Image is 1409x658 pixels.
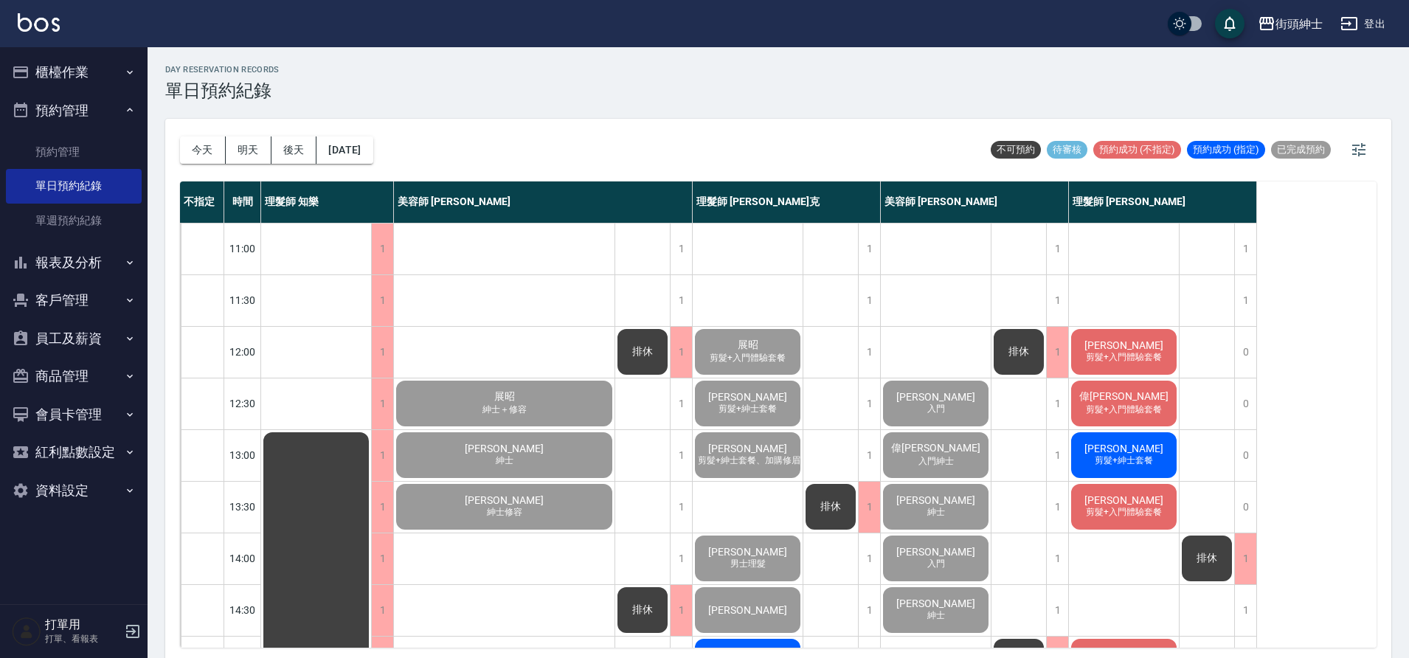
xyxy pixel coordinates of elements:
[493,454,516,467] span: 紳士
[224,378,261,429] div: 12:30
[1234,430,1256,481] div: 0
[693,181,881,223] div: 理髮師 [PERSON_NAME]克
[893,391,978,403] span: [PERSON_NAME]
[924,609,948,622] span: 紳士
[858,430,880,481] div: 1
[1234,275,1256,326] div: 1
[1234,482,1256,533] div: 0
[491,390,518,404] span: 展昭
[6,53,142,91] button: 櫃檯作業
[371,430,393,481] div: 1
[226,136,271,164] button: 明天
[484,506,525,519] span: 紳士修容
[224,429,261,481] div: 13:00
[371,327,393,378] div: 1
[224,223,261,274] div: 11:00
[1187,143,1265,156] span: 預約成功 (指定)
[858,224,880,274] div: 1
[1234,327,1256,378] div: 0
[705,546,790,558] span: [PERSON_NAME]
[1194,552,1220,565] span: 排休
[165,65,280,75] h2: day Reservation records
[224,181,261,223] div: 時間
[1275,15,1323,33] div: 街頭紳士
[915,455,957,468] span: 入門紳士
[705,604,790,616] span: [PERSON_NAME]
[371,533,393,584] div: 1
[629,603,656,617] span: 排休
[261,181,394,223] div: 理髮師 知樂
[1046,378,1068,429] div: 1
[6,395,142,434] button: 會員卡管理
[705,443,790,454] span: [PERSON_NAME]
[6,433,142,471] button: 紅利點數設定
[480,404,530,416] span: 紳士＋修容
[1046,224,1068,274] div: 1
[6,471,142,510] button: 資料設定
[1069,181,1257,223] div: 理髮師 [PERSON_NAME]
[1215,9,1244,38] button: save
[224,584,261,636] div: 14:30
[1076,390,1171,404] span: 偉[PERSON_NAME]
[629,345,656,359] span: 排休
[670,430,692,481] div: 1
[670,327,692,378] div: 1
[705,391,790,403] span: [PERSON_NAME]
[1271,143,1331,156] span: 已完成預約
[858,275,880,326] div: 1
[727,558,769,570] span: 男士理髮
[670,585,692,636] div: 1
[6,204,142,238] a: 單週預約紀錄
[316,136,373,164] button: [DATE]
[893,494,978,506] span: [PERSON_NAME]
[991,143,1041,156] span: 不可預約
[6,169,142,203] a: 單日預約紀錄
[371,378,393,429] div: 1
[45,632,120,645] p: 打單、看報表
[707,352,789,364] span: 剪髮+入門體驗套餐
[371,275,393,326] div: 1
[1046,585,1068,636] div: 1
[6,357,142,395] button: 商品管理
[224,533,261,584] div: 14:00
[271,136,317,164] button: 後天
[12,617,41,646] img: Person
[1252,9,1329,39] button: 街頭紳士
[858,585,880,636] div: 1
[462,443,547,454] span: [PERSON_NAME]
[670,378,692,429] div: 1
[394,181,693,223] div: 美容師 [PERSON_NAME]
[716,403,780,415] span: 剪髮+紳士套餐
[6,319,142,358] button: 員工及薪資
[817,500,844,513] span: 排休
[1234,224,1256,274] div: 1
[1081,339,1166,351] span: [PERSON_NAME]
[6,91,142,130] button: 預約管理
[924,558,948,570] span: 入門
[881,181,1069,223] div: 美容師 [PERSON_NAME]
[924,403,948,415] span: 入門
[1083,506,1165,519] span: 剪髮+入門體驗套餐
[858,327,880,378] div: 1
[224,481,261,533] div: 13:30
[888,442,983,455] span: 偉[PERSON_NAME]
[735,339,761,352] span: 展昭
[45,617,120,632] h5: 打單用
[371,482,393,533] div: 1
[681,454,807,467] span: 剪髮+紳士套餐、加購修眉修容
[893,598,978,609] span: [PERSON_NAME]
[858,482,880,533] div: 1
[1083,404,1165,416] span: 剪髮+入門體驗套餐
[6,243,142,282] button: 報表及分析
[1046,533,1068,584] div: 1
[371,224,393,274] div: 1
[670,482,692,533] div: 1
[1081,443,1166,454] span: [PERSON_NAME]
[180,181,224,223] div: 不指定
[462,494,547,506] span: [PERSON_NAME]
[6,281,142,319] button: 客戶管理
[1092,454,1156,467] span: 剪髮+紳士套餐
[924,506,948,519] span: 紳士
[670,224,692,274] div: 1
[18,13,60,32] img: Logo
